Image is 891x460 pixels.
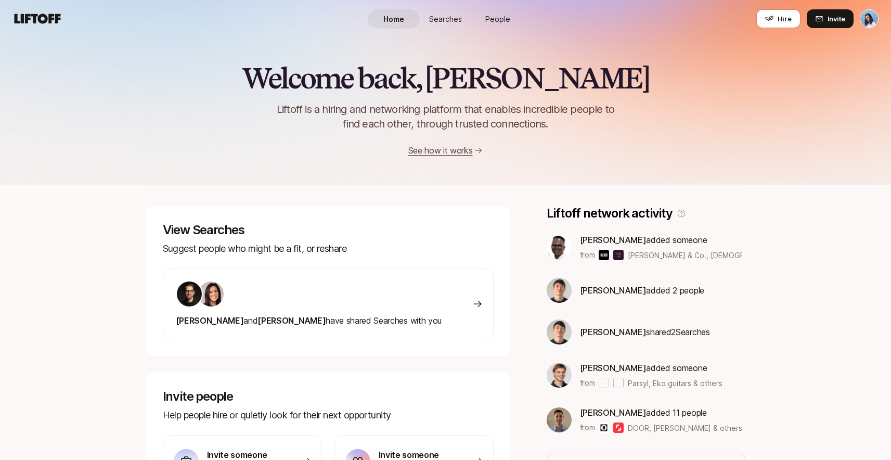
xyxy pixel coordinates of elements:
[420,9,472,29] a: Searches
[613,423,624,433] img: Shutterstock
[257,315,326,326] span: [PERSON_NAME]
[547,363,572,388] img: aa066d64_2c61_440a_9a35_2fd8e4d67030.jpg
[260,102,632,131] p: Liftoff is a hiring and networking platform that enables incredible people to find each other, th...
[580,285,647,296] span: [PERSON_NAME]
[613,378,624,388] img: Eko guitars
[176,315,244,326] span: [PERSON_NAME]
[580,233,743,247] p: added someone
[547,206,673,221] p: Liftoff network activity
[580,284,704,297] p: added 2 people
[485,14,510,24] span: People
[860,10,878,28] img: Dan Tase
[580,406,743,419] p: added 11 people
[580,249,595,261] p: from
[176,315,442,326] span: have shared Searches with you
[580,327,647,337] span: [PERSON_NAME]
[472,9,524,29] a: People
[778,14,792,24] span: Hire
[580,325,710,339] p: shared 2 Search es
[756,9,800,28] button: Hire
[580,421,595,434] p: from
[383,14,404,24] span: Home
[580,235,647,245] span: [PERSON_NAME]
[177,282,202,306] img: ACg8ocLkLr99FhTl-kK-fHkDFhetpnfS0fTAm4rmr9-oxoZ0EDUNs14=s160-c
[242,62,649,94] h2: Welcome back, [PERSON_NAME]
[547,320,572,344] img: 47784c54_a4ff_477e_ab36_139cb03b2732.jpg
[599,250,609,260] img: Slauson & Co.
[580,377,595,389] p: from
[860,9,879,28] button: Dan Tase
[163,241,494,256] p: Suggest people who might be a fit, or reshare
[599,423,609,433] img: DOOR
[429,14,462,24] span: Searches
[599,378,609,388] img: Parsyl
[580,363,647,373] span: [PERSON_NAME]
[613,250,624,260] img: LGBT+ VC
[547,278,572,303] img: 47784c54_a4ff_477e_ab36_139cb03b2732.jpg
[628,251,833,260] span: [PERSON_NAME] & Co., [DEMOGRAPHIC_DATA] VC & others
[547,407,572,432] img: bf8f663c_42d6_4f7d_af6b_5f71b9527721.jpg
[199,282,224,306] img: 71d7b91d_d7cb_43b4_a7ea_a9b2f2cc6e03.jpg
[163,389,494,404] p: Invite people
[547,235,572,260] img: 2835204d_fab2_40e4_99ab_e880f119cb53.jpg
[580,361,723,375] p: added someone
[580,407,647,418] span: [PERSON_NAME]
[163,408,494,423] p: Help people hire or quietly look for their next opportunity
[628,378,722,389] span: Parsyl, Eko guitars & others
[828,14,845,24] span: Invite
[243,315,257,326] span: and
[408,145,473,156] a: See how it works
[368,9,420,29] a: Home
[807,9,854,28] button: Invite
[163,223,494,237] p: View Searches
[628,423,742,433] span: DOOR, [PERSON_NAME] & others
